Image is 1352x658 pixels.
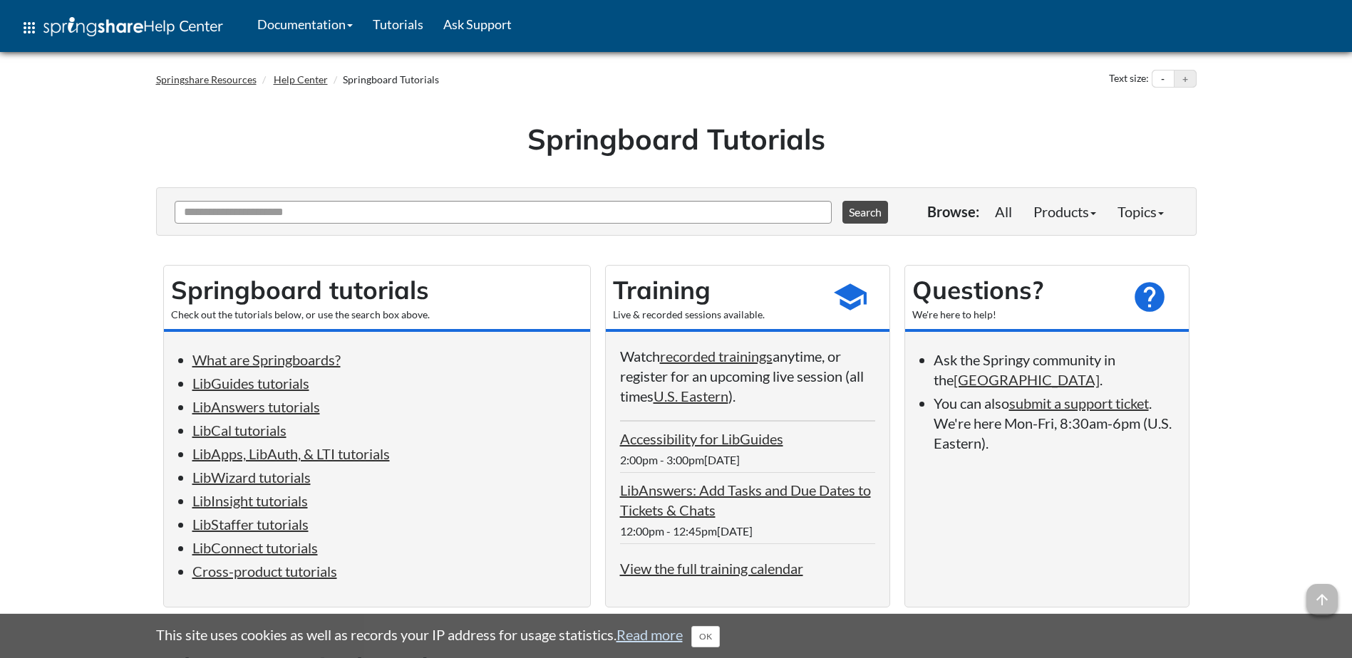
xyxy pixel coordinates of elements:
a: Springshare Resources [156,73,257,85]
a: All [984,197,1023,226]
a: LibAnswers tutorials [192,398,320,415]
span: apps [21,19,38,36]
h2: Questions? [912,273,1118,308]
a: apps Help Center [11,6,233,49]
h1: Springboard Tutorials [167,119,1186,159]
a: recorded trainings [660,348,773,365]
p: Browse: [927,202,979,221]
a: LibCal tutorials [192,422,287,439]
a: Help Center [274,73,328,85]
a: Tutorials [363,6,433,42]
a: arrow_upward [1306,585,1338,602]
span: 2:00pm - 3:00pm[DATE] [620,453,740,466]
a: LibInsight tutorials [192,492,308,509]
h2: Springboard tutorials [171,273,583,308]
a: Topics [1107,197,1175,226]
div: Text size: [1106,70,1152,88]
button: Search [842,201,888,224]
a: What are Springboards? [192,351,341,368]
span: school [832,279,868,315]
span: 12:00pm - 12:45pm[DATE] [620,524,753,538]
p: Watch anytime, or register for an upcoming live session (all times ). [620,346,875,406]
a: Cross-product tutorials [192,563,337,580]
a: LibApps, LibAuth, & LTI tutorials [192,445,390,462]
a: Ask Support [433,6,522,42]
li: Ask the Springy community in the . [934,350,1175,390]
div: We're here to help! [912,308,1118,322]
a: U.S. Eastern [654,387,728,404]
a: View the full training calendar [620,560,803,577]
a: LibGuides tutorials [192,375,309,392]
a: submit a support ticket [1009,395,1149,412]
button: Decrease text size [1152,70,1174,88]
a: LibStaffer tutorials [192,516,309,533]
img: Springshare [43,17,143,36]
a: Accessibility for LibGuides [620,430,783,447]
button: Increase text size [1175,70,1196,88]
a: LibWizard tutorials [192,469,311,486]
div: This site uses cookies as well as records your IP address for usage statistics. [142,625,1211,647]
li: Springboard Tutorials [330,73,439,87]
div: Check out the tutorials below, or use the search box above. [171,308,583,322]
a: Documentation [247,6,363,42]
a: LibAnswers: Add Tasks and Due Dates to Tickets & Chats [620,481,871,518]
span: Help Center [143,16,223,35]
a: LibConnect tutorials [192,539,318,556]
a: [GEOGRAPHIC_DATA] [954,371,1100,388]
div: Live & recorded sessions available. [613,308,818,322]
li: You can also . We're here Mon-Fri, 8:30am-6pm (U.S. Eastern). [934,393,1175,453]
a: Products [1023,197,1107,226]
span: help [1132,279,1167,315]
h2: Training [613,273,818,308]
span: arrow_upward [1306,584,1338,615]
